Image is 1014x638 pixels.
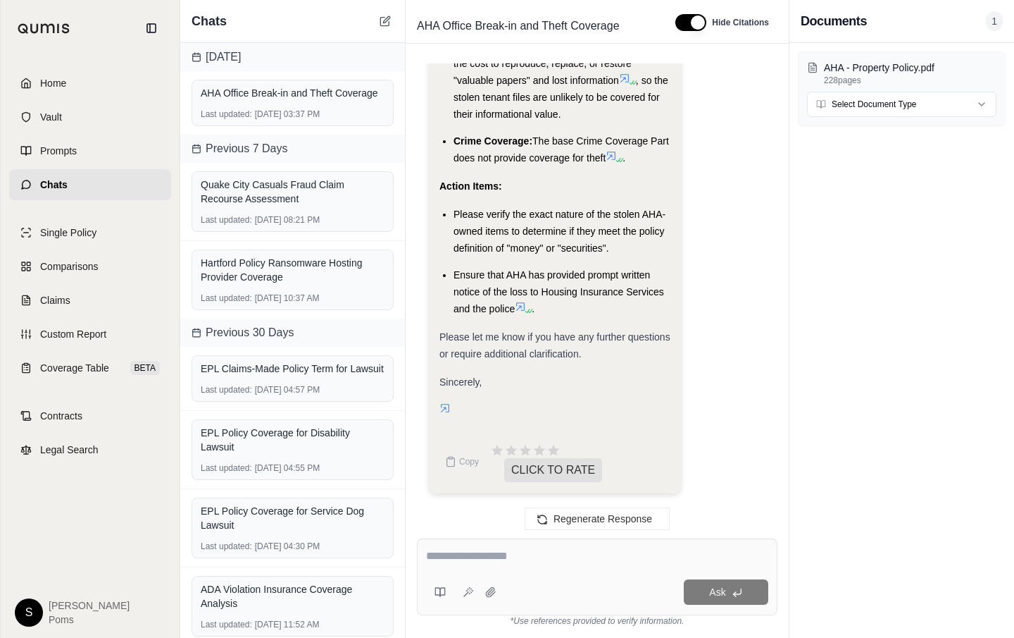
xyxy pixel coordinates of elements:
span: Last updated: [201,619,252,630]
span: The policy excludes coverage for the cost to reproduce, replace, or restore "valuable papers" and... [453,41,658,86]
span: Custom Report [40,327,106,341]
span: Last updated: [201,462,252,474]
span: Please verify the exact nature of the stolen AHA-owned items to determine if they meet the policy... [453,209,665,254]
span: The base Crime Coverage Part does not provide coverage for theft [453,135,669,164]
a: Contracts [9,400,171,431]
span: Please let me know if you have any further questions or require additional clarification. [439,331,670,360]
span: Comparisons [40,259,98,274]
button: Ask [684,579,768,605]
span: Chats [192,11,227,31]
div: Quake City Casuals Fraud Claim Recourse Assessment [201,178,384,206]
div: S [15,599,43,627]
div: [DATE] 04:55 PM [201,462,384,474]
span: Last updated: [201,109,252,120]
button: New Chat [377,13,394,30]
span: Last updated: [201,293,252,304]
span: Ensure that AHA has provided prompt written notice of the loss to Housing Insurance Services and ... [453,269,664,314]
span: Legal Search [40,443,99,457]
button: Collapse sidebar [140,17,163,39]
span: . [532,303,534,314]
a: Chats [9,169,171,200]
span: Chats [40,178,68,192]
div: EPL Policy Coverage for Disability Lawsuit [201,426,384,454]
h3: Documents [801,11,867,31]
div: EPL Policy Coverage for Service Dog Lawsuit [201,504,384,532]
div: Hartford Policy Ransomware Hosting Provider Coverage [201,256,384,284]
div: [DATE] 08:21 PM [201,214,384,226]
a: Vault [9,102,171,133]
div: ADA Violation Insurance Coverage Analysis [201,582,384,611]
div: EPL Claims-Made Policy Term for Lawsuit [201,362,384,376]
div: Edit Title [411,15,658,37]
a: Claims [9,285,171,316]
button: AHA - Property Policy.pdf228pages [807,61,996,86]
div: [DATE] 04:30 PM [201,541,384,552]
p: AHA - Property Policy.pdf [824,61,996,75]
div: [DATE] [180,43,405,71]
span: Last updated: [201,541,252,552]
a: Single Policy [9,217,171,248]
div: [DATE] 11:52 AM [201,619,384,630]
span: Ask [709,587,725,598]
div: [DATE] 04:57 PM [201,384,384,395]
span: 1 [986,11,1003,31]
span: , so the stolen tenant files are unlikely to be covered for their informational value. [453,75,668,120]
span: Last updated: [201,214,252,226]
span: CLICK TO RATE [504,458,602,482]
span: Home [40,76,66,90]
span: Last updated: [201,384,252,395]
a: Custom Report [9,319,171,350]
span: Contracts [40,409,82,423]
a: Comparisons [9,251,171,282]
a: Prompts [9,135,171,166]
span: Regenerate Response [553,513,652,524]
span: Coverage Table [40,361,109,375]
span: Claims [40,293,70,307]
span: Sincerely, [439,376,482,388]
button: Regenerate Response [525,508,670,530]
a: Coverage TableBETA [9,352,171,384]
span: Prompts [40,144,77,158]
span: Copy [459,456,479,467]
div: [DATE] 10:37 AM [201,293,384,304]
img: Qumis Logo [18,23,70,34]
span: Single Policy [40,226,96,240]
span: Crime Coverage: [453,135,532,147]
div: Previous 30 Days [180,319,405,347]
span: Poms [49,613,130,627]
span: Vault [40,110,62,124]
div: Previous 7 Days [180,135,405,163]
a: Legal Search [9,434,171,465]
strong: Action Items: [439,180,502,192]
span: BETA [130,361,160,375]
div: *Use references provided to verify information. [417,615,777,627]
span: Hide Citations [712,17,769,28]
a: Home [9,68,171,99]
div: AHA Office Break-in and Theft Coverage [201,86,384,100]
span: [PERSON_NAME] [49,599,130,613]
span: . [622,152,625,164]
button: Copy [439,448,484,476]
span: AHA Office Break-in and Theft Coverage [411,15,625,37]
p: 228 pages [824,75,996,86]
div: [DATE] 03:37 PM [201,109,384,120]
